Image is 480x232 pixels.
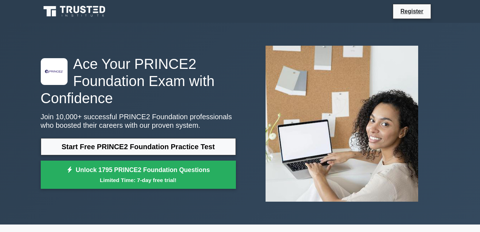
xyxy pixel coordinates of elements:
[396,7,427,16] a: Register
[41,138,236,155] a: Start Free PRINCE2 Foundation Practice Test
[50,176,227,184] small: Limited Time: 7-day free trial!
[41,55,236,107] h1: Ace Your PRINCE2 Foundation Exam with Confidence
[41,112,236,130] p: Join 10,000+ successful PRINCE2 Foundation professionals who boosted their careers with our prove...
[41,161,236,189] a: Unlock 1795 PRINCE2 Foundation QuestionsLimited Time: 7-day free trial!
